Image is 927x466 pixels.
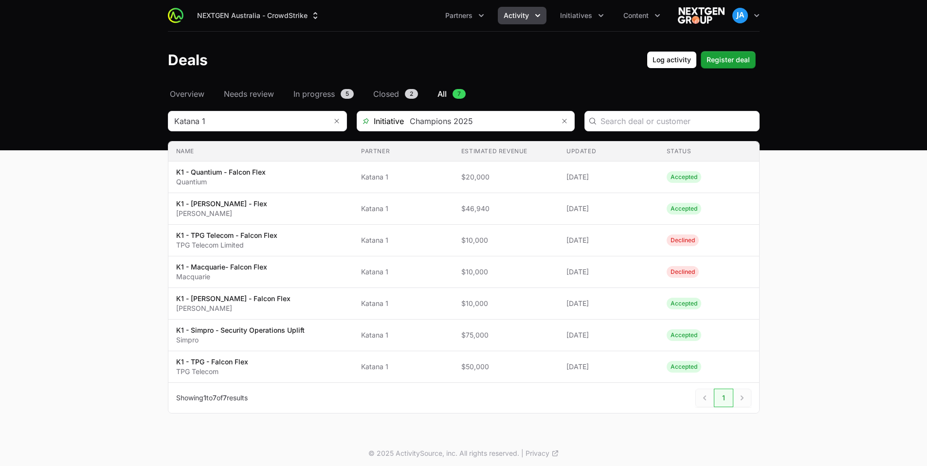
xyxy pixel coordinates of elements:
a: All7 [436,88,468,100]
span: Partners [445,11,473,20]
span: All [437,88,447,100]
span: 7 [453,89,466,99]
a: Overview [168,88,206,100]
span: Initiative [357,115,404,127]
p: K1 - Quantium - Falcon Flex [176,167,266,177]
h1: Deals [168,51,208,69]
span: $20,000 [461,172,551,182]
span: $75,000 [461,330,551,340]
span: $10,000 [461,235,551,245]
p: [PERSON_NAME] [176,304,291,313]
a: In progress5 [291,88,356,100]
button: Remove [555,111,574,131]
span: [DATE] [566,330,651,340]
p: K1 - TPG Telecom - Falcon Flex [176,231,277,240]
button: Register deal [701,51,756,69]
span: Katana 1 [361,330,446,340]
span: 7 [223,394,227,402]
button: Log activity [647,51,697,69]
a: Privacy [526,448,559,458]
img: NEXTGEN Australia [678,6,725,25]
span: 1 [714,389,733,407]
p: Showing to of results [176,393,248,403]
p: TPG Telecom Limited [176,240,277,250]
th: Updated [559,142,659,161]
th: Estimated revenue [454,142,559,161]
span: | [521,448,524,458]
section: Deals Filters [168,111,760,413]
p: Simpro [176,335,305,345]
span: $50,000 [461,362,551,372]
img: John Aziz [732,8,748,23]
span: [DATE] [566,235,651,245]
div: Partners menu [439,7,490,24]
span: In progress [293,88,335,100]
div: Content menu [618,7,666,24]
p: TPG Telecom [176,367,248,376]
a: Needs review [222,88,276,100]
button: Content [618,7,666,24]
span: Katana 1 [361,204,446,214]
p: K1 - Simpro - Security Operations Uplift [176,325,305,335]
img: ActivitySource [168,8,183,23]
button: Remove [327,111,346,131]
span: Needs review [224,88,274,100]
span: $10,000 [461,267,551,277]
p: K1 - [PERSON_NAME] - Falcon Flex [176,294,291,304]
button: NEXTGEN Australia - CrowdStrike [191,7,326,24]
span: Initiatives [560,11,592,20]
input: Search deal or customer [600,115,753,127]
span: $10,000 [461,299,551,308]
div: Supplier switch menu [191,7,326,24]
span: Katana 1 [361,299,446,308]
span: 1 [203,394,206,402]
span: Katana 1 [361,172,446,182]
p: K1 - TPG - Falcon Flex [176,357,248,367]
p: K1 - [PERSON_NAME] - Flex [176,199,267,209]
span: Closed [373,88,399,100]
span: Overview [170,88,204,100]
p: Macquarie [176,272,267,282]
input: Search initiatives [404,111,555,131]
span: Content [623,11,649,20]
p: © 2025 ActivitySource, inc. All rights reserved. [368,448,519,458]
span: 5 [341,89,354,99]
span: Log activity [653,54,691,66]
th: Partner [353,142,454,161]
span: [DATE] [566,362,651,372]
span: $46,940 [461,204,551,214]
span: Katana 1 [361,267,446,277]
div: Activity menu [498,7,546,24]
input: Search partner [168,111,327,131]
p: Quantium [176,177,266,187]
div: Main navigation [183,7,666,24]
button: Activity [498,7,546,24]
nav: Deals navigation [168,88,760,100]
div: Initiatives menu [554,7,610,24]
th: Status [659,142,759,161]
span: Katana 1 [361,362,446,372]
a: Closed2 [371,88,420,100]
span: [DATE] [566,299,651,308]
span: Register deal [707,54,750,66]
button: Initiatives [554,7,610,24]
span: Katana 1 [361,235,446,245]
div: Primary actions [647,51,756,69]
span: 2 [405,89,418,99]
span: [DATE] [566,267,651,277]
button: Partners [439,7,490,24]
span: 7 [213,394,217,402]
span: Activity [504,11,529,20]
th: Name [168,142,354,161]
span: [DATE] [566,172,651,182]
p: K1 - Macquarie- Falcon Flex [176,262,267,272]
p: [PERSON_NAME] [176,209,267,218]
span: [DATE] [566,204,651,214]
